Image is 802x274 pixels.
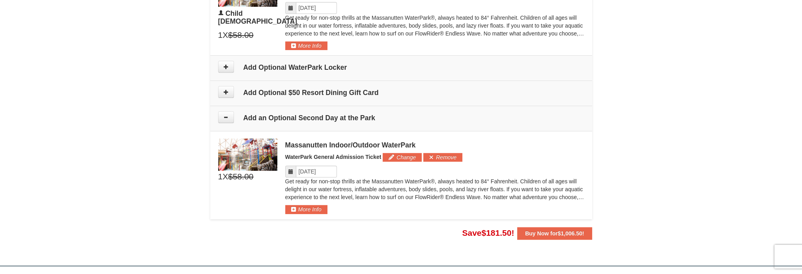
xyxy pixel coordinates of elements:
div: Massanutten Indoor/Outdoor WaterPark [285,141,584,149]
span: $58.00 [228,171,253,183]
span: $58.00 [228,29,253,41]
button: Remove [423,153,462,162]
h4: Add an Optional Second Day at the Park [218,114,584,122]
span: X [222,171,228,183]
img: 6619917-1403-22d2226d.jpg [218,138,277,171]
span: 1 [218,171,223,183]
p: Get ready for non-stop thrills at the Massanutten WaterPark®, always heated to 84° Fahrenheit. Ch... [285,177,584,201]
button: Buy Now for$1,006.50! [517,227,592,240]
span: X [222,29,228,41]
span: Save ! [462,228,514,237]
span: 1 [218,29,223,41]
button: More Info [285,205,327,214]
button: Change [383,153,422,162]
span: Child [DEMOGRAPHIC_DATA] [218,9,297,25]
span: $181.50 [481,228,511,237]
strong: Buy Now for ! [525,230,584,237]
h4: Add Optional WaterPark Locker [218,63,584,71]
span: $1,006.50 [558,230,582,237]
h4: Add Optional $50 Resort Dining Gift Card [218,89,584,97]
button: More Info [285,41,327,50]
p: Get ready for non-stop thrills at the Massanutten WaterPark®, always heated to 84° Fahrenheit. Ch... [285,14,584,37]
span: WaterPark General Admission Ticket [285,154,381,160]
